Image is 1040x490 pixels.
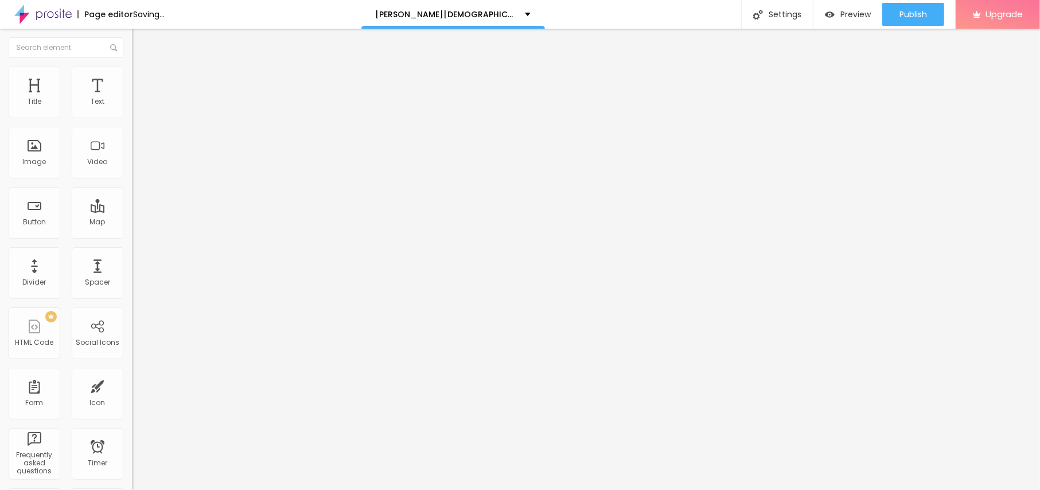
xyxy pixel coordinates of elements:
[376,10,516,18] p: [PERSON_NAME][DEMOGRAPHIC_DATA][MEDICAL_DATA] [GEOGRAPHIC_DATA]
[23,278,46,286] div: Divider
[28,98,41,106] div: Title
[882,3,944,26] button: Publish
[90,399,106,407] div: Icon
[11,451,57,476] div: Frequently asked questions
[88,459,107,467] div: Timer
[132,29,1040,490] iframe: Editor
[9,37,123,58] input: Search element
[986,9,1023,19] span: Upgrade
[76,339,119,347] div: Social Icons
[85,278,110,286] div: Spacer
[110,44,117,51] img: Icone
[825,10,835,20] img: view-1.svg
[91,98,104,106] div: Text
[133,10,165,18] div: Saving...
[23,218,46,226] div: Button
[813,3,882,26] button: Preview
[899,10,927,19] span: Publish
[90,218,106,226] div: Map
[753,10,763,20] img: Icone
[840,10,871,19] span: Preview
[15,339,54,347] div: HTML Code
[26,399,44,407] div: Form
[88,158,108,166] div: Video
[23,158,46,166] div: Image
[77,10,133,18] div: Page editor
